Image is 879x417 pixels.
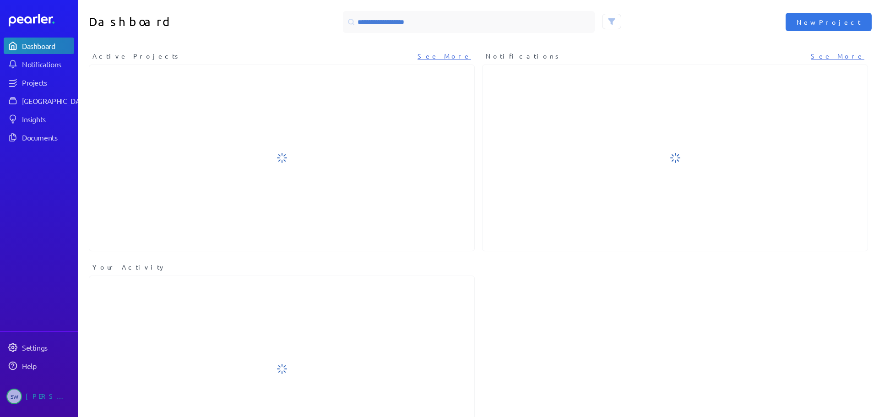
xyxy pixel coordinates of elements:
[92,262,166,272] span: Your Activity
[4,129,74,146] a: Documents
[22,133,73,142] div: Documents
[486,51,562,61] span: Notifications
[811,51,864,61] a: See More
[6,389,22,404] span: Steve Whittington
[22,41,73,50] div: Dashboard
[22,361,73,370] div: Help
[4,357,74,374] a: Help
[4,111,74,127] a: Insights
[26,389,71,404] div: [PERSON_NAME]
[22,343,73,352] div: Settings
[22,96,90,105] div: [GEOGRAPHIC_DATA]
[418,51,471,61] a: See More
[22,78,73,87] div: Projects
[4,56,74,72] a: Notifications
[4,339,74,356] a: Settings
[9,14,74,27] a: Dashboard
[4,385,74,408] a: SW[PERSON_NAME]
[22,114,73,124] div: Insights
[797,17,861,27] span: New Project
[4,74,74,91] a: Projects
[22,60,73,69] div: Notifications
[4,38,74,54] a: Dashboard
[89,11,278,33] h1: Dashboard
[4,92,74,109] a: [GEOGRAPHIC_DATA]
[786,13,872,31] button: New Project
[92,51,181,61] span: Active Projects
